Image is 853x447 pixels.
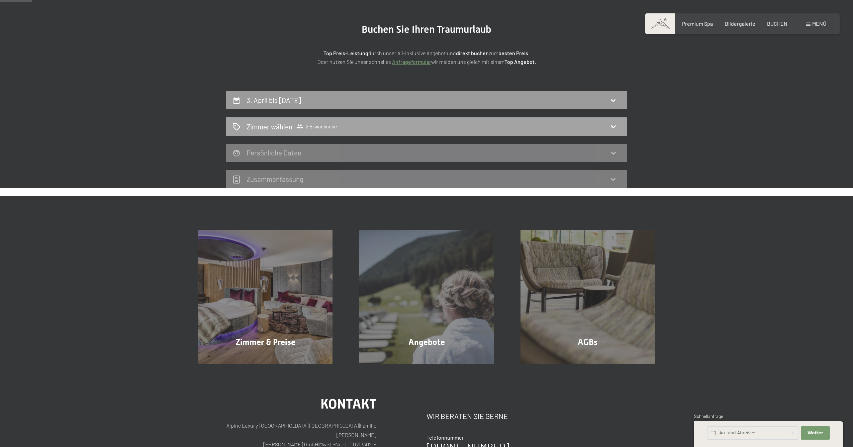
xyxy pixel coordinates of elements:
span: AGBs [578,337,597,347]
span: Telefonnummer [426,434,464,441]
strong: direkt buchen [456,50,489,56]
span: Menü [812,20,826,27]
strong: besten Preis [498,50,528,56]
strong: Top Preis-Leistung [323,50,368,56]
strong: Top Angebot. [504,59,536,65]
h2: Zimmer wählen [247,122,292,131]
a: Premium Spa [682,20,713,27]
span: Buchen Sie Ihren Traumurlaub [362,23,491,35]
span: Schnellanfrage [694,414,723,419]
a: BUCHEN [767,20,787,27]
p: durch unser All-inklusive Angebot und zum ! Oder nutzen Sie unser schnelles wir melden uns gleich... [259,49,594,66]
a: Buchung AGBs [507,230,668,364]
a: Anfrageformular [392,59,431,65]
span: Wir beraten Sie gerne [426,412,508,420]
span: Kontakt [320,396,376,412]
span: Zimmer & Preise [235,337,295,347]
span: | [359,422,360,429]
h2: Persönliche Daten [247,148,301,157]
span: Weiter [808,430,823,436]
span: Angebote [408,337,445,347]
a: Buchung Zimmer & Preise [185,230,346,364]
h2: Zusammen­fassung [247,175,303,183]
a: Bildergalerie [725,20,755,27]
button: Weiter [801,426,830,440]
a: Buchung Angebote [346,230,507,364]
span: 2 Erwachsene [296,123,337,130]
h2: 3. April bis [DATE] [247,96,301,104]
